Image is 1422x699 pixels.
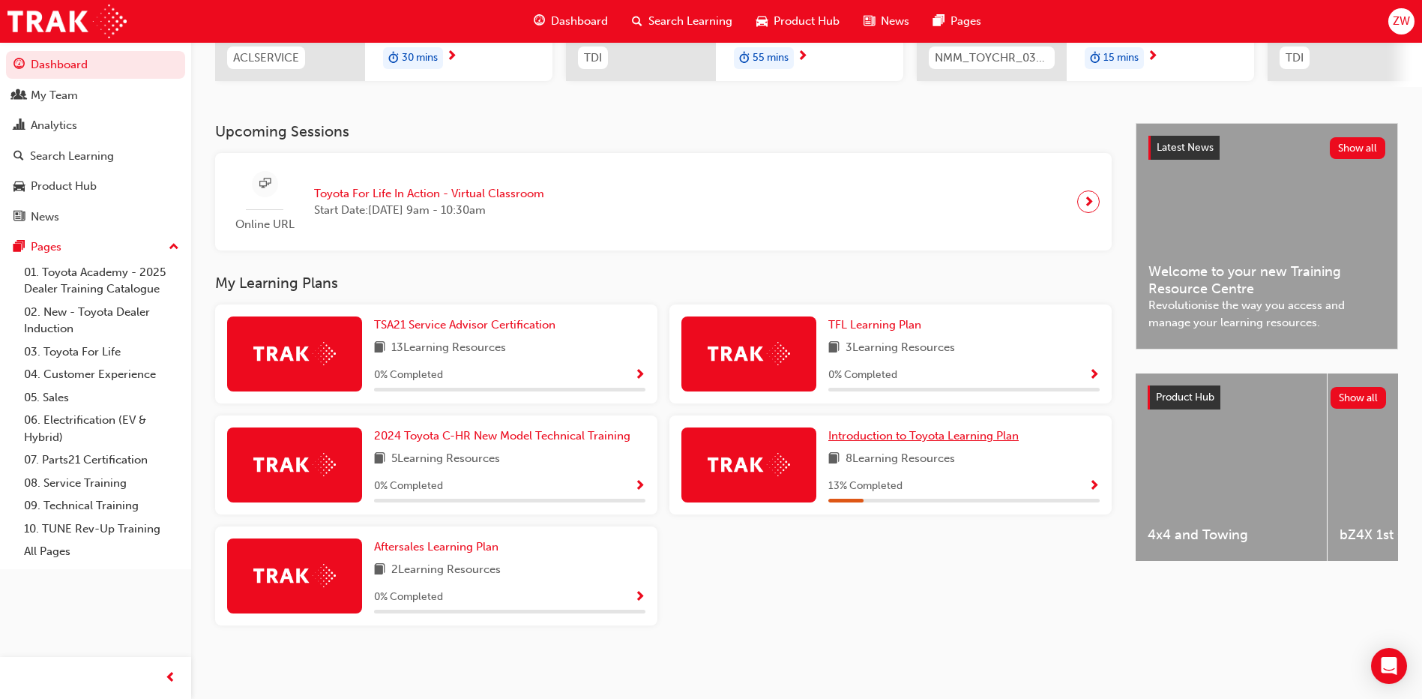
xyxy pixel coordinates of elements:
button: DashboardMy TeamAnalyticsSearch LearningProduct HubNews [6,48,185,233]
a: Analytics [6,112,185,139]
a: Dashboard [6,51,185,79]
a: 05. Sales [18,386,185,409]
span: book-icon [828,450,840,469]
span: TDI [584,49,602,67]
span: pages-icon [933,12,945,31]
span: News [881,13,909,30]
a: Product Hub [6,172,185,200]
span: up-icon [169,238,179,257]
img: Trak [253,342,336,365]
a: 02. New - Toyota Dealer Induction [18,301,185,340]
button: Pages [6,233,185,261]
a: 06. Electrification (EV & Hybrid) [18,409,185,448]
span: people-icon [13,89,25,103]
span: Revolutionise the way you access and manage your learning resources. [1148,297,1385,331]
a: 07. Parts21 Certification [18,448,185,472]
a: 08. Service Training [18,472,185,495]
a: All Pages [18,540,185,563]
span: TFL Learning Plan [828,318,921,331]
button: Show all [1330,137,1386,159]
span: guage-icon [13,58,25,72]
span: 30 mins [402,49,438,67]
a: Introduction to Toyota Learning Plan [828,427,1025,445]
span: news-icon [864,12,875,31]
a: 09. Technical Training [18,494,185,517]
a: 4x4 and Towing [1136,373,1327,561]
span: guage-icon [534,12,545,31]
a: search-iconSearch Learning [620,6,744,37]
a: 2024 Toyota C-HR New Model Technical Training [374,427,636,445]
a: car-iconProduct Hub [744,6,852,37]
img: Trak [253,453,336,476]
a: News [6,203,185,231]
span: 2 Learning Resources [391,561,501,580]
a: TSA21 Service Advisor Certification [374,316,561,334]
button: Show all [1331,387,1387,409]
span: prev-icon [165,669,176,688]
div: Search Learning [30,148,114,165]
button: ZW [1388,8,1415,34]
span: 5 Learning Resources [391,450,500,469]
span: 4x4 and Towing [1148,526,1315,544]
span: 55 mins [753,49,789,67]
span: Show Progress [634,369,645,382]
span: Show Progress [1088,480,1100,493]
span: Introduction to Toyota Learning Plan [828,429,1019,442]
a: Latest NewsShow all [1148,136,1385,160]
img: Trak [7,4,127,38]
a: news-iconNews [852,6,921,37]
span: Search Learning [648,13,732,30]
div: Open Intercom Messenger [1371,648,1407,684]
span: Product Hub [774,13,840,30]
img: Trak [708,453,790,476]
div: Pages [31,238,61,256]
span: search-icon [632,12,642,31]
a: Search Learning [6,142,185,170]
span: 13 % Completed [828,478,903,495]
span: next-icon [1083,191,1094,212]
span: pages-icon [13,241,25,254]
button: Show Progress [634,588,645,607]
a: Latest NewsShow allWelcome to your new Training Resource CentreRevolutionise the way you access a... [1136,123,1398,349]
span: car-icon [756,12,768,31]
span: 3 Learning Resources [846,339,955,358]
span: next-icon [797,50,808,64]
a: 01. Toyota Academy - 2025 Dealer Training Catalogue [18,261,185,301]
span: 2024 Toyota C-HR New Model Technical Training [374,429,630,442]
span: TDI [1286,49,1304,67]
button: Show Progress [1088,477,1100,496]
span: Latest News [1157,141,1214,154]
span: book-icon [374,339,385,358]
span: Welcome to your new Training Resource Centre [1148,263,1385,297]
span: Start Date: [DATE] 9am - 10:30am [314,202,544,219]
a: Product HubShow all [1148,385,1386,409]
button: Show Progress [634,366,645,385]
img: Trak [708,342,790,365]
h3: My Learning Plans [215,274,1112,292]
div: News [31,208,59,226]
a: guage-iconDashboard [522,6,620,37]
span: 15 mins [1103,49,1139,67]
span: Aftersales Learning Plan [374,540,498,553]
span: 0 % Completed [374,589,443,606]
span: book-icon [374,450,385,469]
a: Aftersales Learning Plan [374,538,504,556]
span: 8 Learning Resources [846,450,955,469]
span: book-icon [374,561,385,580]
button: Show Progress [634,477,645,496]
a: pages-iconPages [921,6,993,37]
span: 0 % Completed [374,478,443,495]
span: duration-icon [1090,49,1100,68]
h3: Upcoming Sessions [215,123,1112,140]
span: next-icon [1147,50,1158,64]
span: sessionType_ONLINE_URL-icon [259,175,271,193]
span: Show Progress [634,480,645,493]
a: TFL Learning Plan [828,316,927,334]
span: duration-icon [388,49,399,68]
span: Pages [950,13,981,30]
div: Product Hub [31,178,97,195]
span: ZW [1393,13,1410,30]
span: Show Progress [1088,369,1100,382]
a: My Team [6,82,185,109]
